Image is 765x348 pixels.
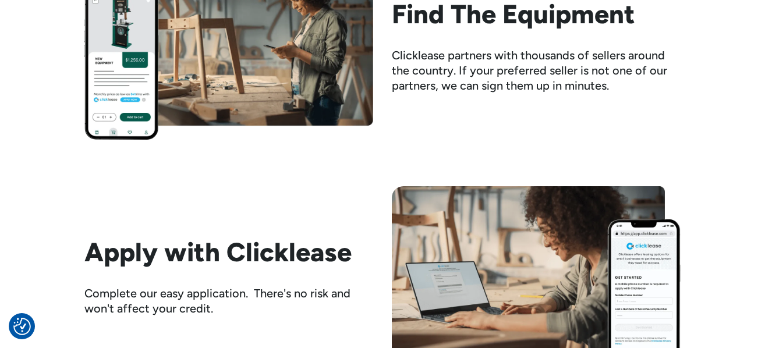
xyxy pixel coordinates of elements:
h2: Apply with Clicklease [84,237,373,267]
img: Revisit consent button [13,318,31,335]
div: Complete our easy application. There's no risk and won't affect your credit. [84,286,373,316]
button: Consent Preferences [13,318,31,335]
div: Clicklease partners with thousands of sellers around the country. If your preferred seller is not... [392,48,681,93]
